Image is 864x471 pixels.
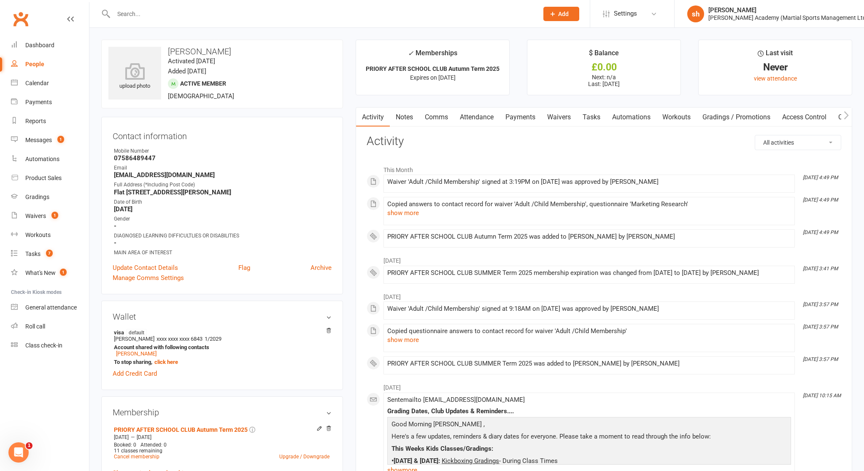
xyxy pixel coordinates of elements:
strong: Flat [STREET_ADDRESS][PERSON_NAME] [114,188,332,196]
i: [DATE] 4:49 PM [803,197,838,203]
a: Tasks [577,108,606,127]
div: Calendar [25,80,49,86]
div: $ Balance [589,48,619,63]
iframe: Intercom live chat [8,442,29,463]
div: Last visit [758,48,793,63]
div: — [112,434,332,441]
strong: visa [114,329,327,336]
i: [DATE] 4:49 PM [803,175,838,180]
i: [DATE] 4:49 PM [803,229,838,235]
div: Grading Dates, Club Updates & Reminders.... [387,408,791,415]
div: Roll call [25,323,45,330]
strong: Account shared with following contacts [114,344,327,350]
a: Access Control [776,108,832,127]
span: xxxx xxxx xxxx 6843 [157,336,202,342]
div: Never [706,63,844,72]
h3: Wallet [113,312,332,321]
div: MAIN AREA OF INTEREST [114,249,332,257]
div: Tasks [25,250,40,257]
a: Add Credit Card [113,369,157,379]
a: PRIORY AFTER SCHOOL CLUB Autumn Term 2025 [114,426,248,433]
i: [DATE] 3:57 PM [803,356,838,362]
div: Gradings [25,194,49,200]
div: Payments [25,99,52,105]
strong: PRIORY AFTER SCHOOL CLUB Autumn Term 2025 [366,65,499,72]
a: Roll call [11,317,89,336]
a: Messages 1 [11,131,89,150]
a: click here [154,359,178,365]
a: Payments [499,108,541,127]
a: Cancel membership [114,454,159,460]
li: [DATE] [367,252,841,265]
h3: Contact information [113,128,332,141]
i: [DATE] 3:57 PM [803,324,838,330]
a: Gradings / Promotions [697,108,776,127]
h3: Membership [113,408,332,417]
div: Automations [25,156,59,162]
div: Workouts [25,231,51,238]
span: 7 [46,250,53,257]
div: Reports [25,118,46,124]
a: Attendance [454,108,499,127]
div: Gender [114,215,332,223]
button: show more [387,335,419,345]
span: Active member [180,80,226,87]
span: Attended: 0 [140,442,167,448]
span: Settings [614,4,637,23]
div: upload photo [108,63,161,91]
a: Product Sales [11,169,89,188]
div: Mobile Number [114,147,332,155]
li: This Month [367,161,841,175]
a: Automations [11,150,89,169]
div: Memberships [408,48,457,63]
div: PRIORY AFTER SCHOOL CLUB SUMMER Term 2025 was added to [PERSON_NAME] by [PERSON_NAME] [387,360,791,367]
div: PRIORY AFTER SCHOOL CLUB Autumn Term 2025 was added to [PERSON_NAME] by [PERSON_NAME] [387,233,791,240]
div: Messages [25,137,52,143]
a: Payments [11,93,89,112]
i: [DATE] 3:57 PM [803,301,838,307]
a: [PERSON_NAME] [116,350,157,357]
a: Archive [310,263,332,273]
a: Waivers [541,108,577,127]
p: Here's a few updates, reminders & diary dates for everyone. Please take a moment to read through ... [389,431,789,444]
div: PRIORY AFTER SCHOOL CLUB SUMMER Term 2025 membership expiration was changed from [DATE] to [DATE]... [387,269,791,277]
p: Good Morning [PERSON_NAME] , [389,419,789,431]
h3: [PERSON_NAME] [108,47,336,56]
a: Upgrade / Downgrade [279,454,329,460]
a: Manage Comms Settings [113,273,184,283]
time: Activated [DATE] [168,57,215,65]
div: Class check-in [25,342,62,349]
a: Comms [419,108,454,127]
strong: [DATE] [114,205,332,213]
a: Flag [238,263,250,273]
div: Full Address (*Including Post Code) [114,181,332,189]
div: Waiver 'Adult /Child Membership' signed at 9:18AM on [DATE] was approved by [PERSON_NAME] [387,305,791,312]
a: Clubworx [10,8,31,30]
li: [DATE] [367,379,841,392]
span: [DATE] [137,434,151,440]
span: 1 [57,136,64,143]
div: Email [114,164,332,172]
a: view attendance [754,75,797,82]
i: [DATE] 10:15 AM [803,393,841,398]
i: ✓ [408,49,413,57]
button: Add [543,7,579,21]
input: Search... [111,8,532,20]
a: Notes [390,108,419,127]
time: Added [DATE] [168,67,206,75]
span: Sent email to [EMAIL_ADDRESS][DOMAIN_NAME] [387,396,525,404]
strong: To stop sharing, [114,359,327,365]
a: Waivers 1 [11,207,89,226]
span: [DATE] [114,434,129,440]
div: Waiver 'Adult /Child Membership' signed at 3:19PM on [DATE] was approved by [PERSON_NAME] [387,178,791,186]
a: Tasks 7 [11,245,89,264]
span: 1 [60,269,67,276]
a: Reports [11,112,89,131]
li: [PERSON_NAME] [113,328,332,366]
a: Class kiosk mode [11,336,89,355]
p: Next: n/a Last: [DATE] [535,74,673,87]
div: Product Sales [25,175,62,181]
div: People [25,61,44,67]
div: Copied questionnaire answers to contact record for waiver 'Adult /Child Membership' [387,328,791,335]
p: - During Class Times [389,456,789,468]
